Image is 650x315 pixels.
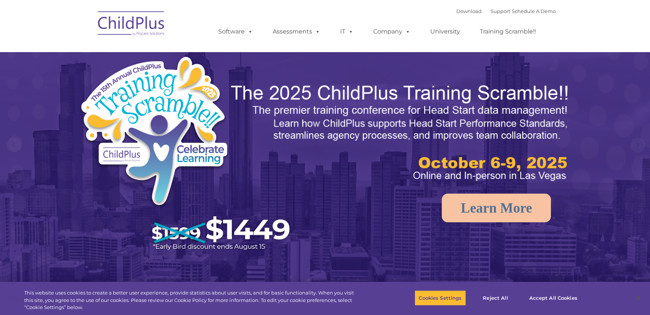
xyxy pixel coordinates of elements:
div: This website uses cookies to create a better user experience, provide statistics about user visit... [24,289,358,311]
a: Company [366,24,418,39]
a: Training Scramble!! [473,24,544,39]
font: | [457,8,556,14]
a: Software [211,24,261,39]
img: ChildPlus by Procare Solutions [94,6,169,43]
a: Schedule A Demo [512,8,556,14]
a: University [423,24,468,39]
button: Accept All Cookies [525,290,581,306]
a: Download [457,8,482,14]
a: Learn More [442,194,551,222]
a: IT [333,24,361,39]
button: Close [630,290,646,306]
a: Assessments [266,24,328,39]
button: Cookies Settings [415,290,466,306]
button: Reject All [472,290,519,306]
a: Support [491,8,511,14]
